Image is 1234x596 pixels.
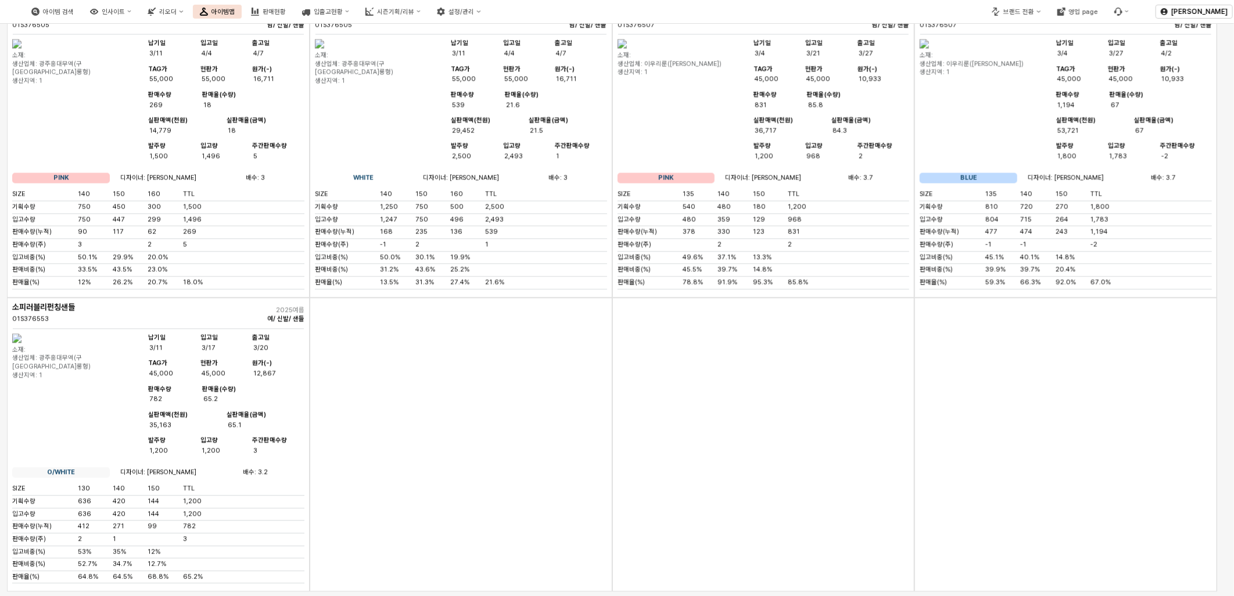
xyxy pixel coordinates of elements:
div: 아이템 검색 [43,8,74,16]
button: 아이템맵 [193,5,242,19]
button: 입출고현황 [295,5,356,19]
p: [PERSON_NAME] [1171,7,1228,16]
button: 브랜드 전환 [985,5,1048,19]
button: 판매현황 [244,5,293,19]
button: 인사이트 [83,5,138,19]
button: 설정/관리 [430,5,487,19]
div: 버그 제보 및 기능 개선 요청 [1107,5,1136,19]
div: 판매현황 [263,8,286,16]
div: 인사이트 [102,8,125,16]
button: 리오더 [141,5,190,19]
div: 영업 page [1069,8,1098,16]
button: [PERSON_NAME] [1156,5,1233,19]
div: 시즌기획/리뷰 [377,8,414,16]
div: 아이템맵 [211,8,235,16]
button: 시즌기획/리뷰 [358,5,428,19]
button: 영업 page [1050,5,1105,19]
div: 리오더 [159,8,177,16]
div: 설정/관리 [449,8,474,16]
div: 브랜드 전환 [1003,8,1034,16]
button: 아이템 검색 [24,5,81,19]
div: 입출고현황 [314,8,343,16]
